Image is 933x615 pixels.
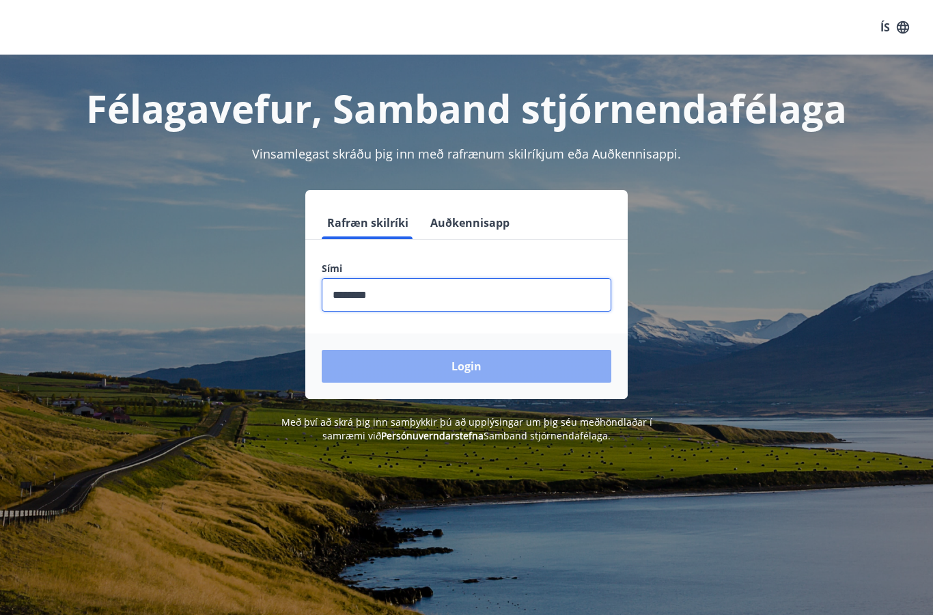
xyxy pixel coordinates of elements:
button: Rafræn skilríki [322,206,414,239]
span: Með því að skrá þig inn samþykkir þú að upplýsingar um þig séu meðhöndlaðar í samræmi við Samband... [281,415,652,442]
button: Auðkennisapp [425,206,515,239]
h1: Félagavefur, Samband stjórnendafélaga [16,82,917,134]
a: Persónuverndarstefna [381,429,484,442]
span: Vinsamlegast skráðu þig inn með rafrænum skilríkjum eða Auðkennisappi. [252,146,681,162]
button: Login [322,350,611,383]
button: ÍS [873,15,917,40]
label: Sími [322,262,611,275]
